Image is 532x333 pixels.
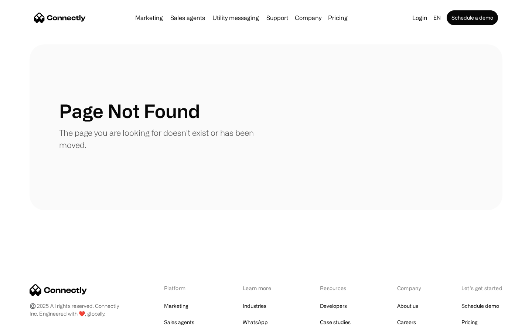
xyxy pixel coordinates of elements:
[209,15,262,21] a: Utility messaging
[243,284,282,292] div: Learn more
[243,317,268,327] a: WhatsApp
[461,301,499,311] a: Schedule demo
[397,301,418,311] a: About us
[164,284,204,292] div: Platform
[447,10,498,25] a: Schedule a demo
[320,284,359,292] div: Resources
[433,13,441,23] div: en
[59,100,200,122] h1: Page Not Found
[59,127,266,151] p: The page you are looking for doesn't exist or has been moved.
[7,319,44,330] aside: Language selected: English
[167,15,208,21] a: Sales agents
[397,317,416,327] a: Careers
[295,13,321,23] div: Company
[320,301,347,311] a: Developers
[461,284,502,292] div: Let’s get started
[132,15,166,21] a: Marketing
[164,317,194,327] a: Sales agents
[164,301,188,311] a: Marketing
[320,317,351,327] a: Case studies
[409,13,430,23] a: Login
[243,301,266,311] a: Industries
[461,317,478,327] a: Pricing
[325,15,351,21] a: Pricing
[397,284,423,292] div: Company
[263,15,291,21] a: Support
[15,320,44,330] ul: Language list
